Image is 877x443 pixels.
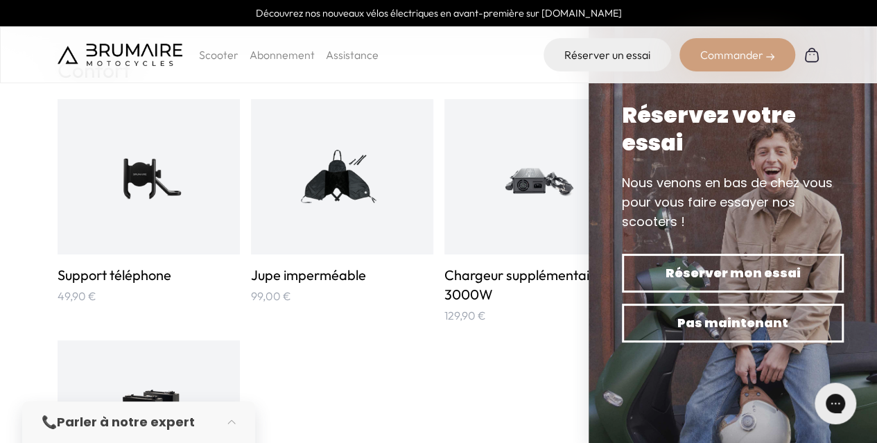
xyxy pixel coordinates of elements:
[199,46,238,63] p: Scooter
[251,288,433,304] p: 99,00 €
[444,307,627,324] p: 129,90 €
[804,46,820,63] img: Panier
[679,38,795,71] div: Commander
[58,99,240,324] a: Support téléphone Support téléphone 49,90 €
[58,288,240,304] p: 49,90 €
[766,53,774,61] img: right-arrow-2.png
[808,378,863,429] iframe: Gorgias live chat messenger
[58,266,240,285] h3: Support téléphone
[250,48,315,62] a: Abonnement
[444,99,627,324] a: Chargeur supplémentaire 3000W Chargeur supplémentaire 3000W 129,90 €
[251,99,433,324] a: Jupe imperméable Jupe imperméable 99,00 €
[281,116,403,238] img: Jupe imperméable
[251,266,433,285] h3: Jupe imperméable
[544,38,671,71] a: Réserver un essai
[474,116,596,238] img: Chargeur supplémentaire 3000W
[444,266,627,304] h3: Chargeur supplémentaire 3000W
[326,48,379,62] a: Assistance
[87,116,209,238] img: Support téléphone
[58,44,182,66] img: Brumaire Motocycles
